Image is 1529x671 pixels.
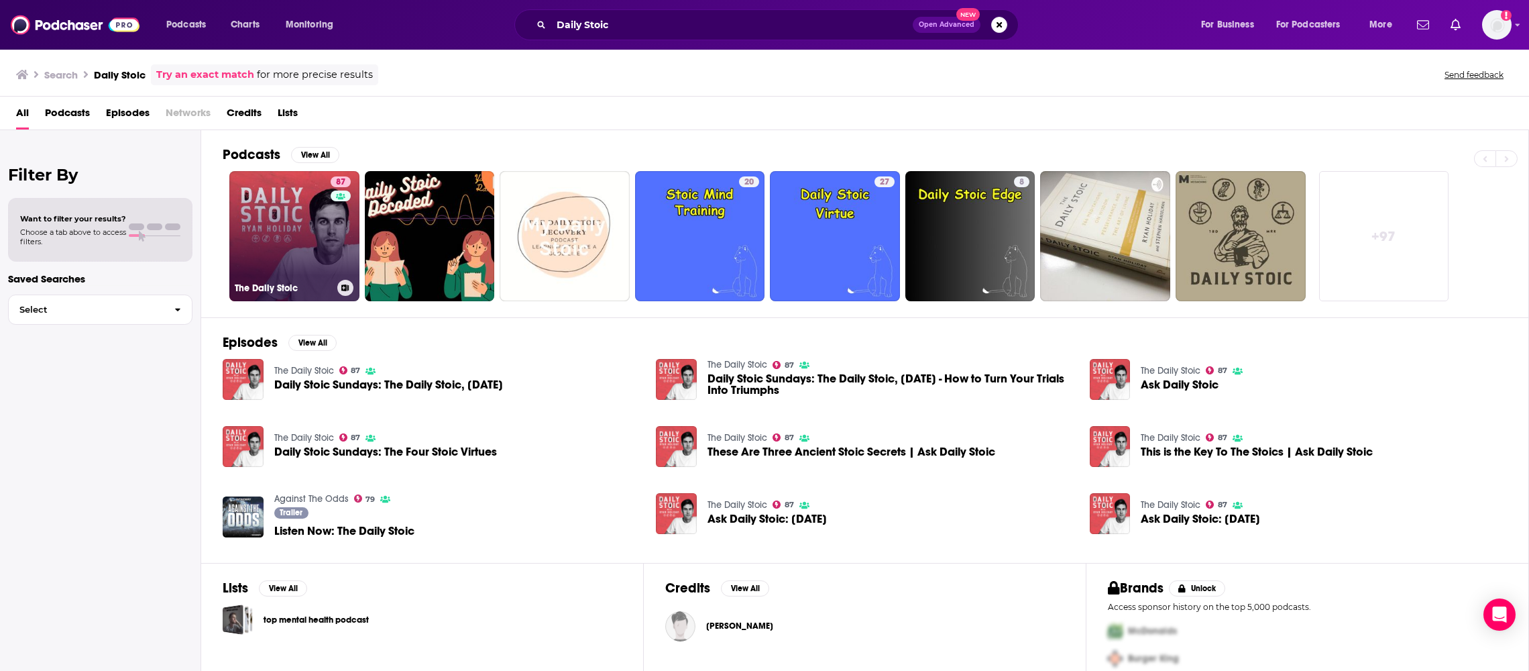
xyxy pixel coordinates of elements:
a: Daily Stoic Sundays: The Daily Stoic, August 16 - How to Turn Your Trials Into Triumphs [656,359,697,400]
span: Logged in as megcassidy [1482,10,1512,40]
a: This is the Key To The Stoics | Ask Daily Stoic [1141,446,1373,458]
p: Access sponsor history on the top 5,000 podcasts. [1108,602,1507,612]
h2: Credits [665,580,710,597]
svg: Add a profile image [1501,10,1512,21]
button: View All [291,147,339,163]
img: Podchaser - Follow, Share and Rate Podcasts [11,12,139,38]
input: Search podcasts, credits, & more... [551,14,913,36]
span: 87 [785,435,794,441]
span: McDonalds [1128,625,1177,637]
span: Trailer [280,509,302,517]
button: open menu [1360,14,1409,36]
span: 87 [1218,502,1227,508]
h2: Brands [1108,580,1164,597]
span: 87 [1218,435,1227,441]
span: Ask Daily Stoic: [DATE] [1141,513,1260,525]
img: First Pro Logo [1102,617,1128,645]
a: These Are Three Ancient Stoic Secrets | Ask Daily Stoic [707,446,995,458]
a: 87 [331,176,351,187]
div: Search podcasts, credits, & more... [527,9,1031,40]
button: Send feedback [1440,69,1508,81]
img: This is the Key To The Stoics | Ask Daily Stoic [1090,426,1131,467]
a: +97 [1319,171,1449,301]
img: These Are Three Ancient Stoic Secrets | Ask Daily Stoic [656,426,697,467]
a: 87 [773,361,794,369]
span: More [1369,15,1392,34]
button: open menu [1267,14,1360,36]
span: Networks [166,102,211,130]
h2: Episodes [223,334,278,351]
a: The Daily Stoic [707,432,767,444]
span: [PERSON_NAME] [706,621,773,631]
span: 87 [351,368,360,374]
h3: Search [44,68,78,81]
a: Podcasts [45,102,90,130]
img: Ask Daily Stoic: January 4, 2020 [1090,493,1131,534]
span: New [956,8,980,21]
a: Daily Stoic Sundays: The Four Stoic Virtues [274,446,497,458]
a: 20 [739,176,759,187]
a: 87The Daily Stoic [229,171,359,301]
span: Daily Stoic Sundays: The Daily Stoic, [DATE] - How to Turn Your Trials Into Triumphs [707,373,1074,396]
span: 87 [336,176,345,189]
button: Open AdvancedNew [913,17,980,33]
button: open menu [1192,14,1271,36]
a: The Daily Stoic [274,365,334,376]
a: top mental health podcast [223,605,253,635]
h2: Filter By [8,165,192,185]
a: 87 [773,433,794,442]
a: Show notifications dropdown [1412,13,1434,36]
a: top mental health podcast [264,613,369,627]
a: Ask Daily Stoic: January 4, 2020 [1141,513,1260,525]
span: 8 [1019,176,1024,189]
a: The Daily Stoic [1141,499,1200,511]
a: Charts [222,14,268,36]
span: Daily Stoic Sundays: The Daily Stoic, [DATE] [274,379,503,391]
button: Unlock [1169,580,1226,597]
a: 87 [1206,501,1227,509]
span: Want to filter your results? [20,214,126,223]
img: Daily Stoic Sundays: The Four Stoic Virtues [223,426,264,467]
a: 20 [635,171,765,301]
a: Ask Daily Stoic: December 28, 2019 [707,513,827,525]
span: 87 [1218,368,1227,374]
img: Ask Daily Stoic: December 28, 2019 [656,493,697,534]
a: Samantha Holiday [706,621,773,631]
button: View All [721,580,769,597]
img: Listen Now: The Daily Stoic [223,497,264,537]
button: View All [288,335,337,351]
a: The Daily Stoic [1141,365,1200,376]
a: CreditsView All [665,580,769,597]
a: The Daily Stoic [707,359,767,370]
span: for more precise results [257,67,373,83]
button: Show profile menu [1482,10,1512,40]
span: Monitoring [286,15,333,34]
a: 8 [1014,176,1029,187]
a: Credits [227,102,262,130]
h2: Lists [223,580,248,597]
img: Samantha Holiday [665,611,695,641]
a: All [16,102,29,130]
a: Daily Stoic Sundays: The Daily Stoic, August 9 [274,379,503,391]
a: 79 [354,495,376,503]
img: Daily Stoic Sundays: The Daily Stoic, August 9 [223,359,264,400]
span: 87 [785,502,794,508]
a: The Daily Stoic [1141,432,1200,444]
span: Select [9,305,164,314]
p: Saved Searches [8,272,192,285]
a: Listen Now: The Daily Stoic [274,525,414,537]
span: Choose a tab above to access filters. [20,227,126,246]
a: 87 [339,366,361,374]
a: 87 [1206,433,1227,442]
button: Select [8,295,192,325]
a: 87 [1206,366,1227,374]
